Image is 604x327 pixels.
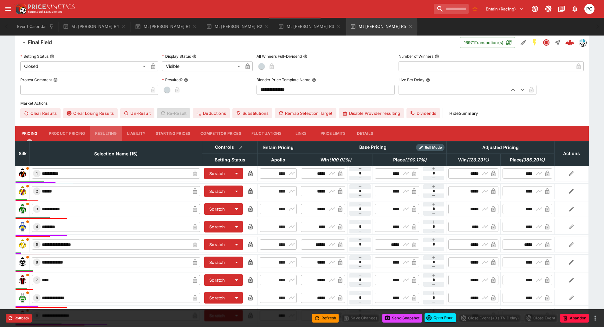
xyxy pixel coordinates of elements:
[204,186,230,197] button: Scratch
[554,141,588,166] th: Actions
[13,18,58,36] button: Event Calendar
[303,54,308,59] button: All Winners Full-Dividend
[17,204,28,214] img: runner 3
[258,154,299,166] th: Apollo
[87,150,145,158] span: Selection Name (15)
[579,39,586,46] div: hrnz
[35,171,39,176] span: 1
[560,314,589,323] button: Abandon
[14,3,27,15] img: PriceKinetics Logo
[17,293,28,303] img: runner 8
[232,108,272,118] button: Substitutions
[382,314,422,323] button: Send Snapshot
[28,39,52,46] h6: Final Field
[565,38,574,47] img: logo-cerberus--red.svg
[204,203,230,215] button: Scratch
[406,108,440,118] button: Dividends
[257,54,302,59] p: All Winners Full-Dividend
[357,143,389,151] div: Base Pricing
[20,99,584,108] label: Market Actions
[529,3,541,15] button: Connected to PK
[6,314,32,323] button: Rollback
[15,36,460,49] button: Final Field
[422,145,445,150] span: Roll Mode
[329,156,351,164] em: ( 100.02 %)
[582,2,596,16] button: Philip OConnor
[351,126,379,141] button: Details
[20,61,148,71] div: Closed
[470,4,480,14] button: No Bookmarks
[529,37,541,48] button: SGM Enabled
[275,108,336,118] button: Remap Selection Target
[460,37,515,48] button: 16971Transaction(s)
[90,126,122,141] button: Resulting
[20,108,61,118] button: Clear Results
[541,37,552,48] button: Closed
[193,108,230,118] button: Deductions
[565,38,574,47] div: 6a6d70f7-d77a-4346-a5b7-df0f60f113e1
[274,18,345,36] button: Mt [PERSON_NAME] R3
[16,141,30,166] th: Silk
[15,126,44,141] button: Pricing
[579,39,586,46] img: hrnz
[35,242,39,247] span: 5
[17,257,28,267] img: runner 6
[416,144,445,151] div: Show/hide Price Roll mode configuration.
[35,278,39,282] span: 7
[426,78,430,82] button: Live Bet Delay
[204,168,230,179] button: Scratch
[257,77,310,82] p: Blender Price Template Name
[17,222,28,232] img: runner 4
[434,4,469,14] input: search
[518,37,529,48] button: Edit Detail
[17,168,28,179] img: runner 1
[35,189,39,193] span: 2
[131,18,201,36] button: Mt [PERSON_NAME] R1
[522,156,545,164] em: ( 385.29 %)
[192,54,197,59] button: Display Status
[405,156,426,164] em: ( 300.17 %)
[202,18,273,36] button: Mt [PERSON_NAME] R2
[63,108,118,118] button: Clear Losing Results
[35,225,39,229] span: 4
[445,108,482,118] button: HideSummary
[157,108,190,118] span: Re-Result
[435,54,439,59] button: Number of Winners
[28,10,62,13] img: Sportsbook Management
[204,274,230,286] button: Scratch
[204,292,230,304] button: Scratch
[482,4,527,14] button: Select Tenant
[451,156,496,164] span: Win(126.23%)
[120,108,154,118] button: Un-Result
[287,126,315,141] button: Links
[59,18,130,36] button: Mt [PERSON_NAME] R4
[50,54,54,59] button: Betting Status
[204,221,230,232] button: Scratch
[542,3,554,15] button: Toggle light/dark mode
[3,3,14,15] button: open drawer
[315,126,351,141] button: Price Limits
[202,141,258,154] th: Controls
[569,3,581,15] button: Notifications
[17,186,28,196] img: runner 2
[312,78,316,82] button: Blender Price Template Name
[314,156,358,164] span: Win(100.02%)
[35,207,39,211] span: 3
[584,4,594,14] div: Philip OConnor
[246,126,287,141] button: Fluctuations
[35,296,39,300] span: 8
[162,54,191,59] p: Display Status
[35,260,39,265] span: 6
[151,126,195,141] button: Starting Prices
[312,314,339,323] button: Refresh
[399,77,425,82] p: Live Bet Delay
[425,313,456,322] div: split button
[208,156,252,164] span: Betting Status
[556,3,567,15] button: Documentation
[17,239,28,250] img: runner 5
[386,156,433,164] span: Place(300.17%)
[53,78,58,82] button: Protest Comment
[339,108,404,118] button: Disable Provider resulting
[503,156,552,164] span: Place(385.29%)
